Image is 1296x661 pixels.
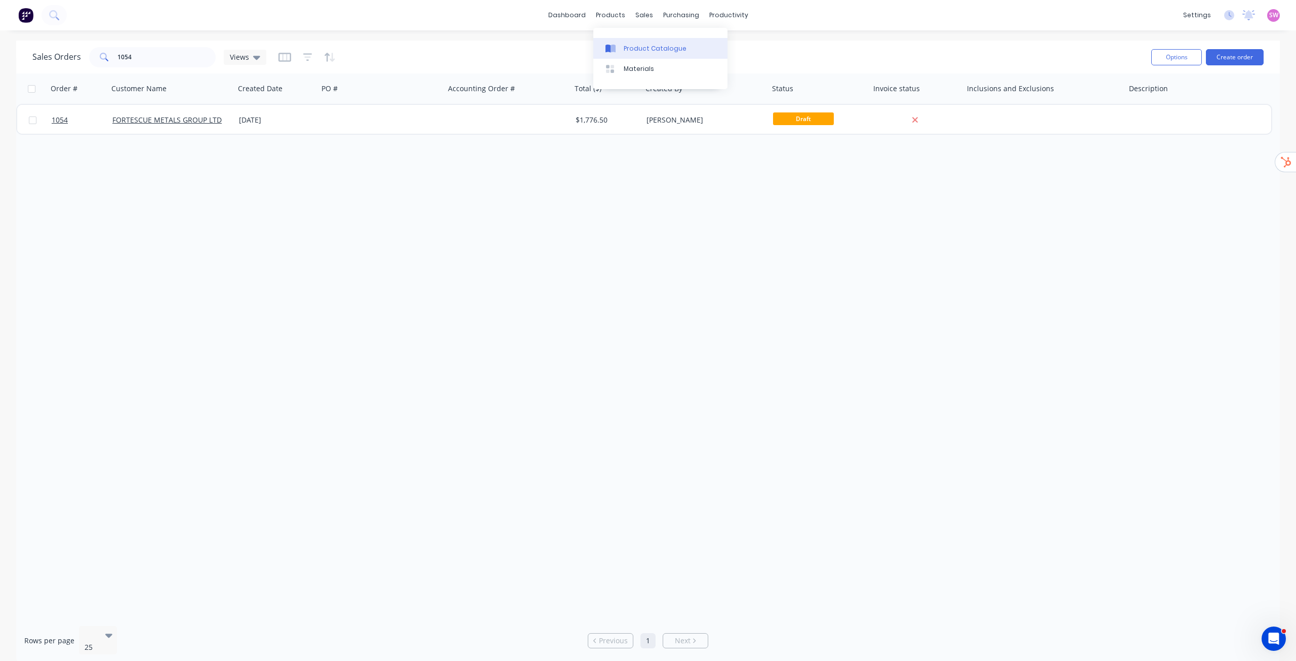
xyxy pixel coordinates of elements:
[593,38,727,58] a: Product Catalogue
[1129,84,1168,94] div: Description
[117,47,216,67] input: Search...
[624,44,686,53] div: Product Catalogue
[230,52,249,62] span: Views
[1206,49,1264,65] button: Create order
[448,84,515,94] div: Accounting Order #
[967,84,1054,94] div: Inclusions and Exclusions
[675,636,691,646] span: Next
[704,8,753,23] div: productivity
[584,633,712,648] ul: Pagination
[85,642,97,652] div: 25
[18,8,33,23] img: Factory
[624,64,654,73] div: Materials
[51,84,77,94] div: Order #
[111,84,167,94] div: Customer Name
[1151,49,1202,65] button: Options
[543,8,591,23] a: dashboard
[321,84,338,94] div: PO #
[640,633,656,648] a: Page 1 is your current page
[588,636,633,646] a: Previous page
[591,8,630,23] div: products
[630,8,658,23] div: sales
[599,636,628,646] span: Previous
[1269,11,1278,20] span: SW
[239,115,314,125] div: [DATE]
[112,115,222,125] a: FORTESCUE METALS GROUP LTD
[576,115,635,125] div: $1,776.50
[773,112,834,125] span: Draft
[1178,8,1216,23] div: settings
[772,84,793,94] div: Status
[1262,627,1286,651] iframe: Intercom live chat
[873,84,920,94] div: Invoice status
[32,52,81,62] h1: Sales Orders
[52,115,68,125] span: 1054
[24,636,74,646] span: Rows per page
[646,115,759,125] div: [PERSON_NAME]
[658,8,704,23] div: purchasing
[238,84,282,94] div: Created Date
[663,636,708,646] a: Next page
[52,105,112,135] a: 1054
[575,84,601,94] div: Total ($)
[593,59,727,79] a: Materials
